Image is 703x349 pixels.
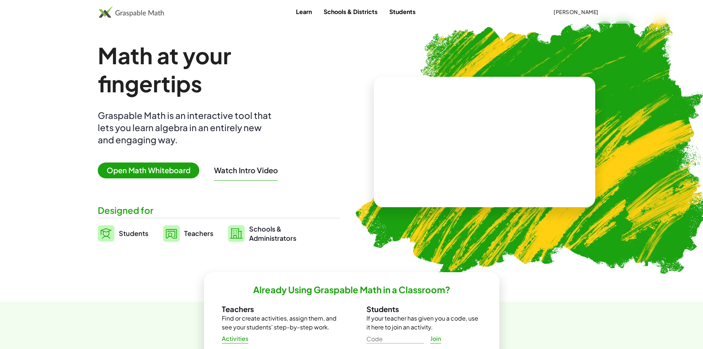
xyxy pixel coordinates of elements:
[228,224,296,243] a: Schools &Administrators
[222,314,337,332] p: Find or create activities, assign them, and see your students' step-by-step work.
[548,5,604,18] button: [PERSON_NAME]
[290,5,318,18] a: Learn
[424,332,448,345] a: Join
[98,41,332,97] h1: Math at your fingertips
[98,224,148,243] a: Students
[430,335,441,343] span: Join
[383,5,421,18] a: Students
[184,229,213,237] span: Teachers
[222,335,249,343] span: Activities
[216,332,255,345] a: Activities
[366,304,482,314] h3: Students
[163,224,213,243] a: Teachers
[98,109,275,146] div: Graspable Math is an interactive tool that lets you learn algebra in an entirely new and engaging...
[119,229,148,237] span: Students
[249,224,296,243] span: Schools & Administrators
[318,5,383,18] a: Schools & Districts
[214,165,278,175] button: Watch Intro Video
[228,225,245,242] img: svg%3e
[554,8,599,15] span: [PERSON_NAME]
[98,225,114,242] img: svg%3e
[429,114,540,170] video: What is this? This is dynamic math notation. Dynamic math notation plays a central role in how Gr...
[222,304,337,314] h3: Teachers
[366,314,482,332] p: If your teacher has given you a code, use it here to join an activity.
[98,167,205,175] a: Open Math Whiteboard
[98,204,340,216] div: Designed for
[163,225,180,242] img: svg%3e
[253,284,450,295] h2: Already Using Graspable Math in a Classroom?
[98,162,199,178] span: Open Math Whiteboard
